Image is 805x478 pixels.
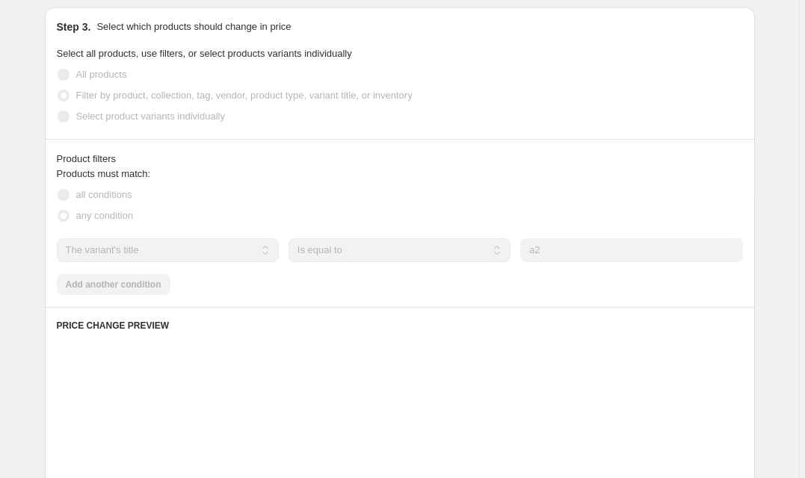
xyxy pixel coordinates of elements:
[57,19,91,34] h2: Step 3.
[57,152,743,167] div: Product filters
[76,210,134,221] span: any condition
[57,48,352,59] span: Select all products, use filters, or select products variants individually
[76,90,413,101] span: Filter by product, collection, tag, vendor, product type, variant title, or inventory
[57,320,743,332] h6: PRICE CHANGE PREVIEW
[76,69,127,80] span: All products
[76,189,132,200] span: all conditions
[76,111,225,122] span: Select product variants individually
[96,19,291,34] p: Select which products should change in price
[57,168,151,179] span: Products must match:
